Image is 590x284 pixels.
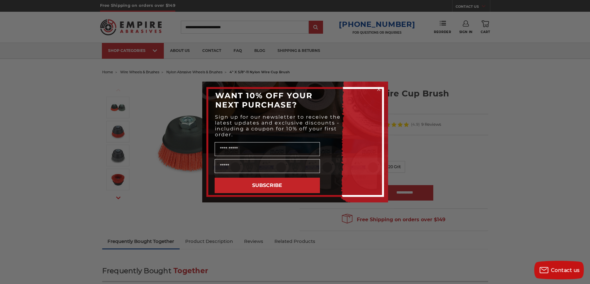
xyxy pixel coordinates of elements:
span: WANT 10% OFF YOUR NEXT PURCHASE? [215,91,312,109]
button: Close dialog [376,86,382,92]
button: Contact us [534,261,584,279]
button: SUBSCRIBE [215,178,320,193]
input: Email [215,159,320,173]
span: Contact us [551,267,580,273]
span: Sign up for our newsletter to receive the latest updates and exclusive discounts - including a co... [215,114,341,138]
